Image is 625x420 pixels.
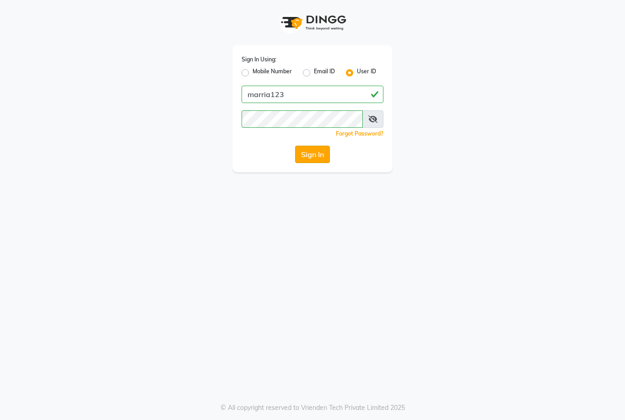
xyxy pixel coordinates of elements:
a: Forgot Password? [336,130,383,137]
label: Email ID [314,67,335,78]
label: Mobile Number [253,67,292,78]
img: logo1.svg [276,9,349,36]
input: Username [242,86,383,103]
input: Username [242,110,363,128]
button: Sign In [295,146,330,163]
label: Sign In Using: [242,55,276,64]
label: User ID [357,67,376,78]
